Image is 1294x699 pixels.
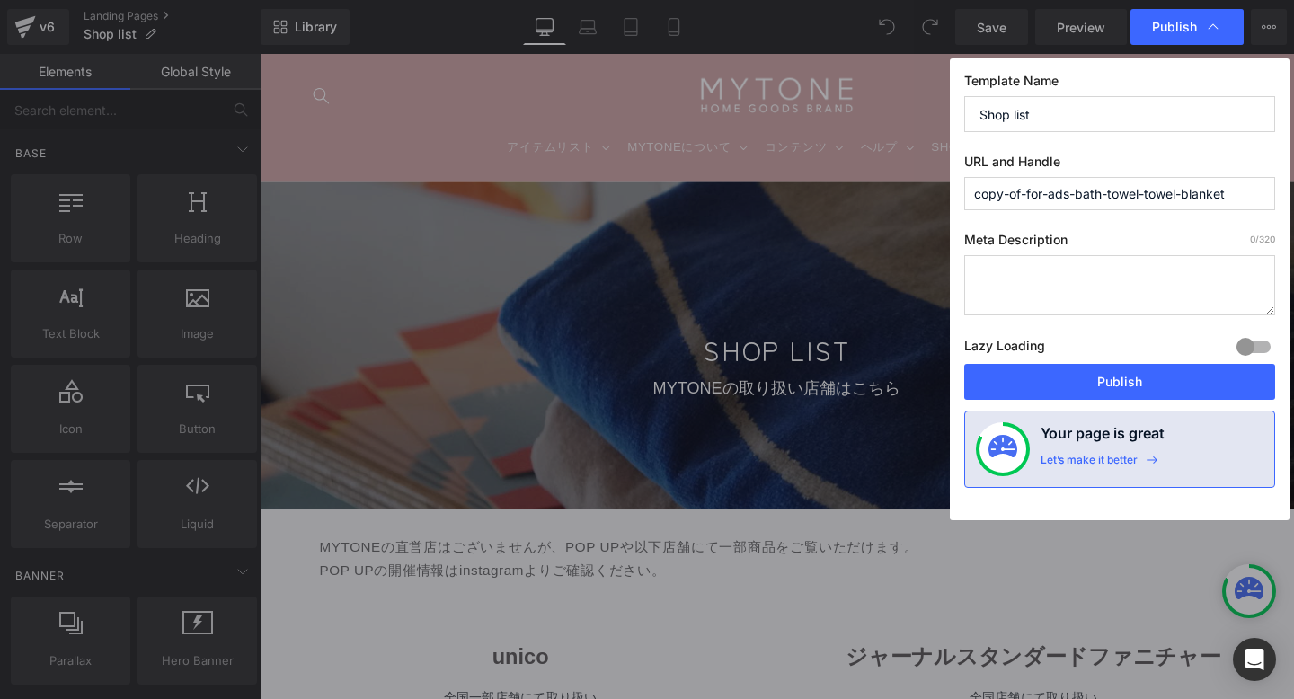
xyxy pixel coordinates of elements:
button: Publish [964,364,1275,400]
font: 全国店舗にて取り扱い [746,668,881,684]
summary: ヘルプ [621,79,696,117]
a: SHOP INFO [696,79,791,117]
span: /320 [1250,234,1275,244]
p: MYTONEの直営店はございませんが、POP UPや以下店舗にて一部商品をご覧いただけます。 POP UPの開催情報はinstagramよりご確認ください。 [63,506,1024,583]
summary: コンテンツ [520,79,621,117]
a: 採用 [791,79,838,117]
span: 0 [1250,234,1255,244]
img: MYTONE [463,25,625,63]
span: SHOP INFO [706,90,780,106]
span: 採用 [802,90,828,106]
div: Let’s make it better [1041,453,1138,476]
h1: SHOP LIST [323,295,764,328]
label: Meta Description [964,232,1275,255]
a: MYTONE [456,18,632,69]
h4: Your page is great [1041,422,1165,453]
label: Lazy Loading [964,334,1045,364]
label: Template Name [964,73,1275,96]
label: URL and Handle [964,154,1275,177]
summary: アイテムリスト [249,79,376,117]
span: ヘルプ [632,90,671,106]
div: Open Intercom Messenger [1233,638,1276,681]
div: MYTONEの取り扱い店舗はこちら [323,328,764,362]
summary: 検索 [45,24,84,64]
span: コンテンツ [531,90,597,106]
img: onboarding-status.svg [988,435,1017,464]
span: MYTONEについて [386,90,496,106]
strong: unico [244,622,304,646]
font: 全国一部店舗にて取り扱い [193,668,355,684]
summary: MYTONEについて [376,79,520,117]
span: アイテムリスト [260,90,351,106]
b: ジャーナルスタンダードファニチャー [616,622,1011,646]
span: Publish [1152,19,1197,35]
